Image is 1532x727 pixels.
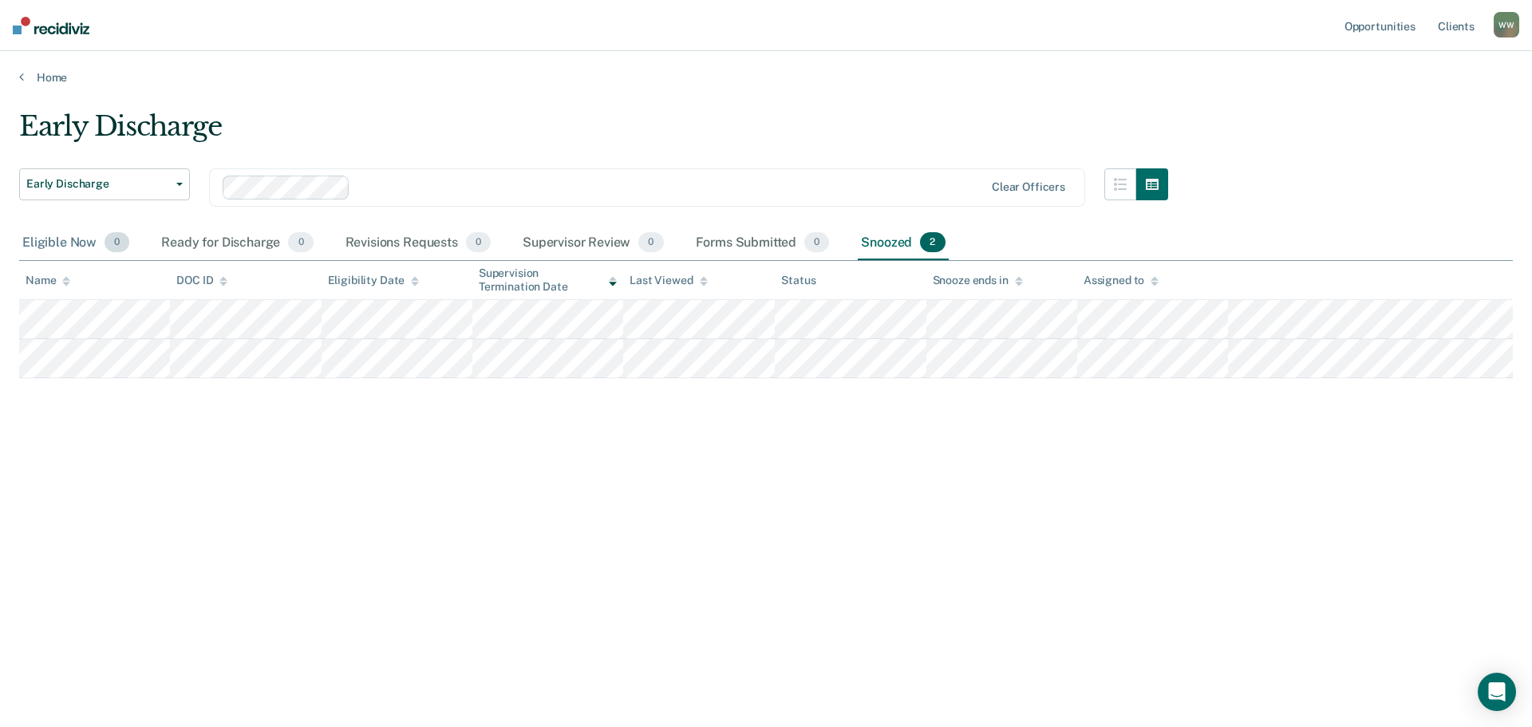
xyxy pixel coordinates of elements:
span: 0 [466,232,491,253]
div: Eligible Now0 [19,226,132,261]
div: Early Discharge [19,110,1168,156]
span: 2 [920,232,945,253]
div: Last Viewed [630,274,707,287]
span: 0 [288,232,313,253]
img: Recidiviz [13,17,89,34]
div: Supervisor Review0 [519,226,667,261]
div: DOC ID [176,274,227,287]
div: Eligibility Date [328,274,420,287]
a: Home [19,70,1513,85]
div: Name [26,274,70,287]
span: 0 [638,232,663,253]
span: 0 [105,232,129,253]
div: Clear officers [992,180,1065,194]
div: W W [1494,12,1519,38]
button: WW [1494,12,1519,38]
span: 0 [804,232,829,253]
div: Status [781,274,815,287]
div: Ready for Discharge0 [158,226,316,261]
div: Open Intercom Messenger [1478,673,1516,711]
span: Early Discharge [26,177,170,191]
div: Snooze ends in [933,274,1023,287]
div: Revisions Requests0 [342,226,494,261]
div: Supervision Termination Date [479,267,617,294]
button: Early Discharge [19,168,190,200]
div: Snoozed2 [858,226,948,261]
div: Forms Submitted0 [693,226,833,261]
div: Assigned to [1084,274,1159,287]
